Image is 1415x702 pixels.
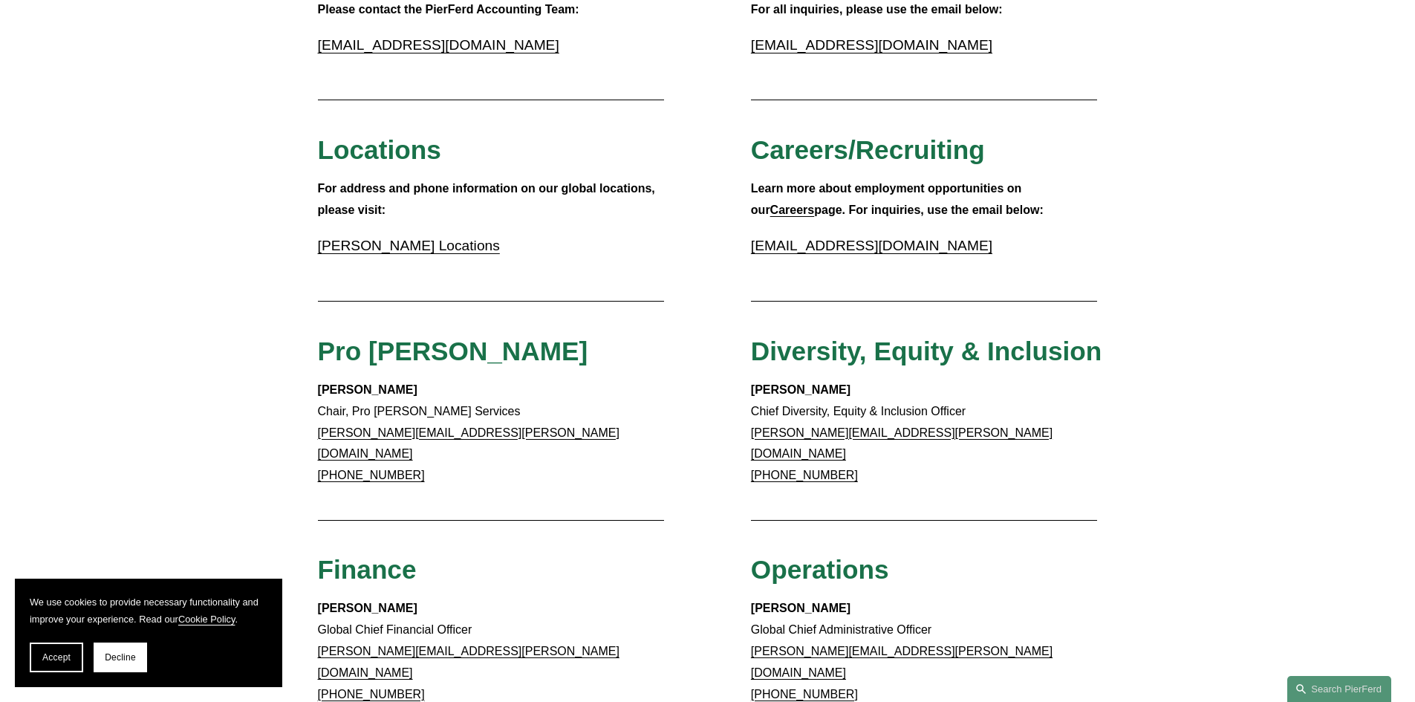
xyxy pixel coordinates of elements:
p: Chief Diversity, Equity & Inclusion Officer [751,380,1098,487]
span: Operations [751,555,889,584]
a: [EMAIL_ADDRESS][DOMAIN_NAME] [751,238,992,253]
a: [PERSON_NAME][EMAIL_ADDRESS][PERSON_NAME][DOMAIN_NAME] [318,645,619,679]
strong: [PERSON_NAME] [751,602,850,614]
a: Careers [770,204,815,216]
p: We use cookies to provide necessary functionality and improve your experience. Read our . [30,594,267,628]
a: [PERSON_NAME] Locations [318,238,500,253]
strong: [PERSON_NAME] [318,383,417,396]
strong: [PERSON_NAME] [751,383,850,396]
section: Cookie banner [15,579,282,687]
span: Accept [42,652,71,663]
strong: [PERSON_NAME] [318,602,417,614]
button: Accept [30,643,83,672]
a: [PHONE_NUMBER] [318,469,425,481]
span: Careers/Recruiting [751,135,985,164]
a: [PERSON_NAME][EMAIL_ADDRESS][PERSON_NAME][DOMAIN_NAME] [751,426,1053,461]
a: [PERSON_NAME][EMAIL_ADDRESS][PERSON_NAME][DOMAIN_NAME] [318,426,619,461]
a: [PERSON_NAME][EMAIL_ADDRESS][PERSON_NAME][DOMAIN_NAME] [751,645,1053,679]
a: Cookie Policy [178,614,235,625]
a: [EMAIL_ADDRESS][DOMAIN_NAME] [751,37,992,53]
span: Locations [318,135,441,164]
a: [PHONE_NUMBER] [318,688,425,701]
a: [EMAIL_ADDRESS][DOMAIN_NAME] [318,37,559,53]
a: Search this site [1287,676,1391,702]
span: Decline [105,652,136,663]
span: Diversity, Equity & Inclusion [751,337,1102,365]
strong: Learn more about employment opportunities on our [751,182,1025,216]
p: Chair, Pro [PERSON_NAME] Services [318,380,665,487]
button: Decline [94,643,147,672]
strong: Please contact the PierFerd Accounting Team: [318,3,579,16]
strong: For address and phone information on our global locations, please visit: [318,182,659,216]
strong: For all inquiries, please use the email below: [751,3,1003,16]
span: Finance [318,555,417,584]
span: Pro [PERSON_NAME] [318,337,588,365]
a: [PHONE_NUMBER] [751,469,858,481]
strong: page. For inquiries, use the email below: [814,204,1044,216]
a: [PHONE_NUMBER] [751,688,858,701]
